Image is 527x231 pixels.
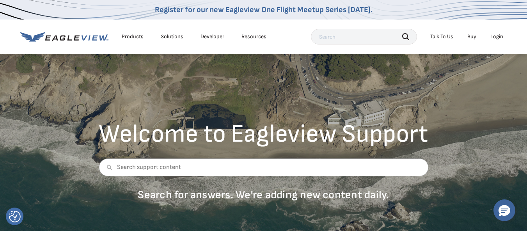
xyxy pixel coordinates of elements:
div: Login [490,33,503,40]
button: Consent Preferences [9,211,21,222]
div: Talk To Us [430,33,453,40]
div: Resources [241,33,266,40]
input: Search [311,29,417,44]
a: Register for our new Eagleview One Flight Meetup Series [DATE]. [155,5,373,14]
div: Products [122,33,144,40]
a: Developer [201,33,224,40]
input: Search support content [99,158,428,176]
button: Hello, have a question? Let’s chat. [493,199,515,221]
img: Revisit consent button [9,211,21,222]
div: Solutions [161,33,183,40]
h2: Welcome to Eagleview Support [99,122,428,147]
p: Search for answers. We're adding new content daily. [99,188,428,202]
a: Buy [467,33,476,40]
